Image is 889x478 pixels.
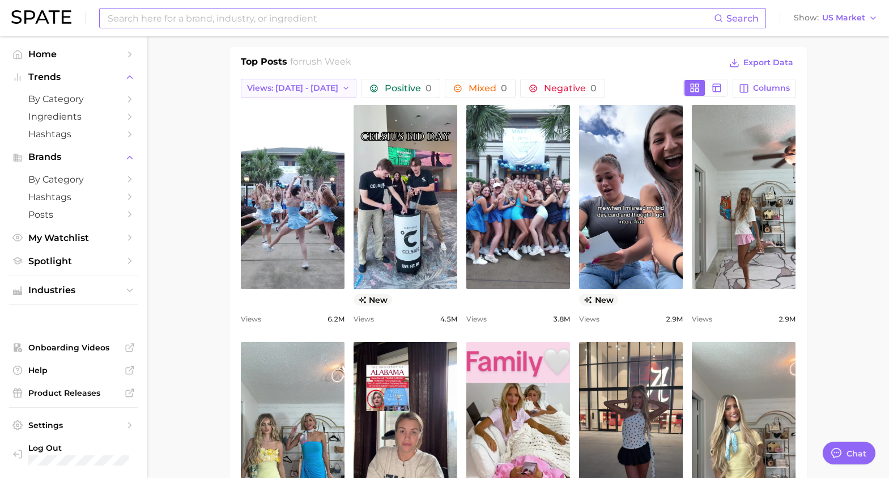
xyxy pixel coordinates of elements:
[28,388,119,398] span: Product Releases
[753,83,790,93] span: Columns
[466,312,487,326] span: Views
[692,312,712,326] span: Views
[28,420,119,430] span: Settings
[9,69,138,86] button: Trends
[9,339,138,356] a: Onboarding Videos
[822,15,865,21] span: US Market
[9,229,138,247] a: My Watchlist
[9,149,138,166] button: Brands
[385,84,432,93] span: Positive
[9,171,138,188] a: by Category
[290,55,351,72] h2: for
[9,206,138,223] a: Posts
[241,55,287,72] h1: Top Posts
[9,90,138,108] a: by Category
[28,129,119,139] span: Hashtags
[28,152,119,162] span: Brands
[544,84,597,93] span: Negative
[440,312,457,326] span: 4.5m
[726,55,796,71] button: Export Data
[794,15,819,21] span: Show
[9,439,138,469] a: Log out. Currently logged in with e-mail marissa.callender@digitas.com.
[501,83,507,94] span: 0
[28,111,119,122] span: Ingredients
[241,79,357,98] button: Views: [DATE] - [DATE]
[247,83,338,93] span: Views: [DATE] - [DATE]
[327,312,344,326] span: 6.2m
[11,10,71,24] img: SPATE
[28,285,119,295] span: Industries
[302,56,351,67] span: rush week
[28,72,119,82] span: Trends
[733,79,796,98] button: Columns
[28,192,119,202] span: Hashtags
[9,417,138,434] a: Settings
[9,384,138,401] a: Product Releases
[590,83,597,94] span: 0
[9,108,138,125] a: Ingredients
[28,256,119,267] span: Spotlight
[666,312,683,326] span: 2.9m
[28,443,151,453] span: Log Out
[779,312,796,326] span: 2.9m
[9,188,138,206] a: Hashtags
[726,13,759,24] span: Search
[743,58,793,67] span: Export Data
[791,11,881,26] button: ShowUS Market
[9,362,138,379] a: Help
[28,365,119,375] span: Help
[354,312,374,326] span: Views
[9,125,138,143] a: Hashtags
[28,209,119,220] span: Posts
[9,45,138,63] a: Home
[28,232,119,243] span: My Watchlist
[9,252,138,270] a: Spotlight
[28,49,119,60] span: Home
[107,9,714,28] input: Search here for a brand, industry, or ingredient
[553,312,570,326] span: 3.8m
[579,294,618,306] span: new
[241,312,261,326] span: Views
[579,312,599,326] span: Views
[28,94,119,104] span: by Category
[354,294,393,306] span: new
[469,84,507,93] span: Mixed
[426,83,432,94] span: 0
[9,282,138,299] button: Industries
[28,342,119,353] span: Onboarding Videos
[28,174,119,185] span: by Category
